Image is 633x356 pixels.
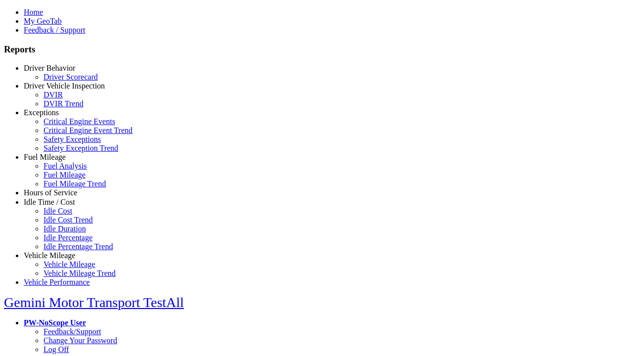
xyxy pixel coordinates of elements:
[24,64,75,72] a: Driver Behavior
[44,336,117,345] a: Change Your Password
[24,278,90,286] a: Vehicle Performance
[24,17,62,25] a: My GeoTab
[24,198,75,206] a: Idle Time / Cost
[4,295,184,310] a: Gemini Motor Transport TestAll
[44,269,116,277] a: Vehicle Mileage Trend
[44,233,92,242] a: Idle Percentage
[24,82,105,90] a: Driver Vehicle Inspection
[44,197,126,206] a: HOS Explanation Reports
[44,73,98,81] a: Driver Scorecard
[44,90,63,99] a: DVIR
[24,8,43,16] a: Home
[44,171,86,179] a: Fuel Mileage
[24,188,77,197] a: Hours of Service
[44,242,113,251] a: Idle Percentage Trend
[44,207,72,215] a: Idle Cost
[44,135,101,143] a: Safety Exceptions
[44,260,95,268] a: Vehicle Mileage
[44,327,101,336] a: Feedback/Support
[44,126,133,134] a: Critical Engine Event Trend
[44,345,69,354] a: Log Off
[44,162,87,170] a: Fuel Analysis
[44,117,115,126] a: Critical Engine Events
[24,153,66,161] a: Fuel Mileage
[24,108,59,117] a: Exceptions
[44,179,106,188] a: Fuel Mileage Trend
[24,251,75,260] a: Vehicle Mileage
[24,318,86,327] a: PW-NoScope User
[44,144,118,152] a: Safety Exception Trend
[24,26,85,34] a: Feedback / Support
[4,44,629,55] h3: Reports
[44,216,93,224] a: Idle Cost Trend
[44,99,83,108] a: DVIR Trend
[44,224,86,233] a: Idle Duration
